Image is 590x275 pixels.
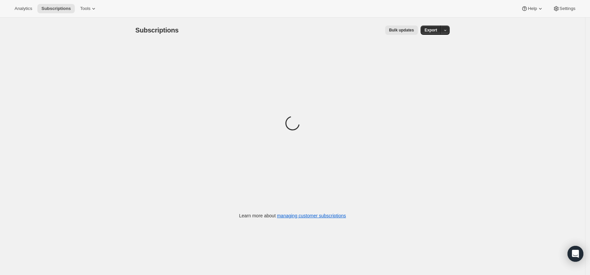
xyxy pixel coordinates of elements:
[389,27,414,33] span: Bulk updates
[37,4,75,13] button: Subscriptions
[425,27,437,33] span: Export
[11,4,36,13] button: Analytics
[135,27,179,34] span: Subscriptions
[277,213,346,218] a: managing customer subscriptions
[76,4,101,13] button: Tools
[517,4,547,13] button: Help
[41,6,71,11] span: Subscriptions
[528,6,537,11] span: Help
[421,26,441,35] button: Export
[15,6,32,11] span: Analytics
[239,212,346,219] p: Learn more about
[385,26,418,35] button: Bulk updates
[80,6,90,11] span: Tools
[567,246,583,262] div: Open Intercom Messenger
[560,6,575,11] span: Settings
[549,4,579,13] button: Settings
